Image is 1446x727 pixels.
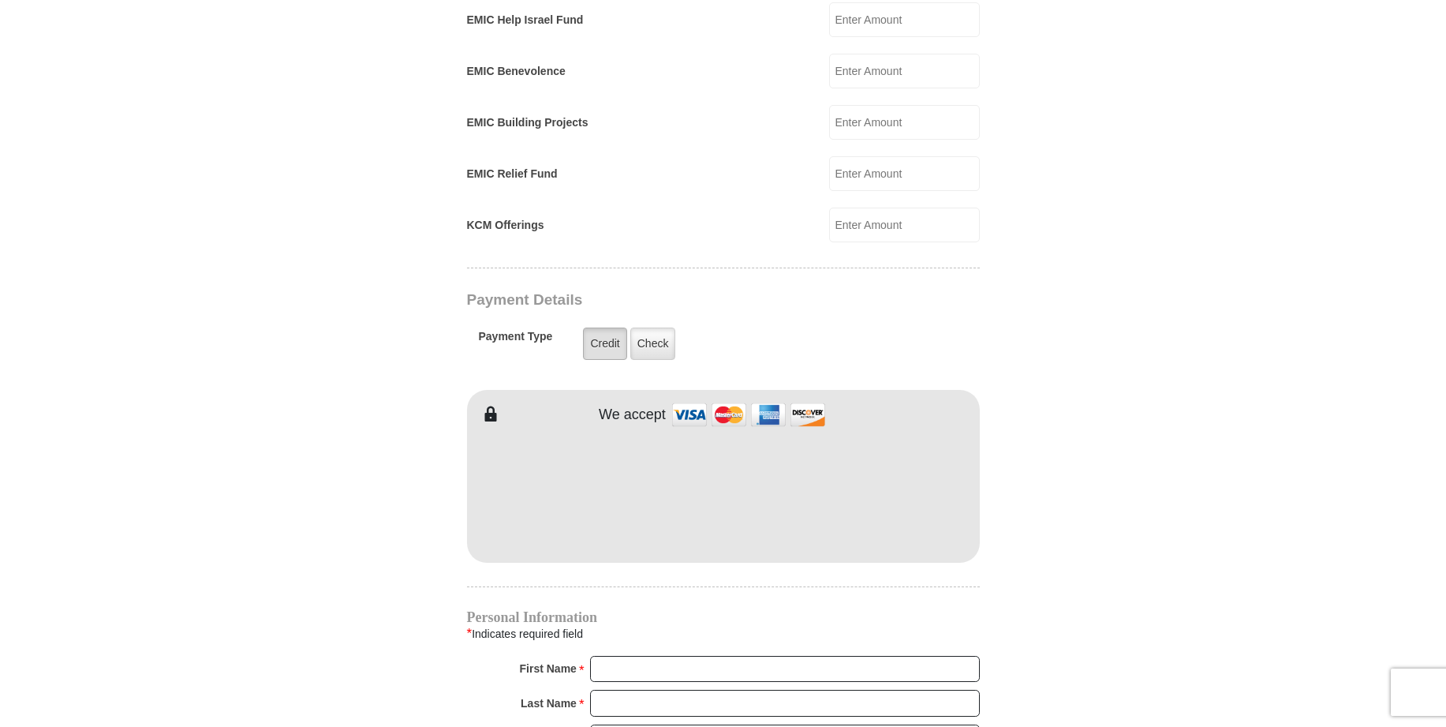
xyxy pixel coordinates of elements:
label: Credit [583,328,626,360]
strong: Last Name [521,692,577,714]
div: Indicates required field [467,624,980,644]
input: Enter Amount [829,156,980,191]
label: EMIC Help Israel Fund [467,12,584,28]
h3: Payment Details [467,291,869,309]
label: EMIC Building Projects [467,114,588,131]
h5: Payment Type [479,330,553,351]
input: Enter Amount [829,2,980,37]
label: EMIC Relief Fund [467,166,558,182]
label: EMIC Benevolence [467,63,566,80]
strong: First Name [520,658,577,680]
img: credit cards accepted [670,398,828,432]
label: KCM Offerings [467,217,544,234]
label: Check [630,328,676,360]
input: Enter Amount [829,54,980,88]
input: Enter Amount [829,208,980,242]
h4: We accept [599,407,666,424]
input: Enter Amount [829,105,980,140]
h4: Personal Information [467,611,980,624]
